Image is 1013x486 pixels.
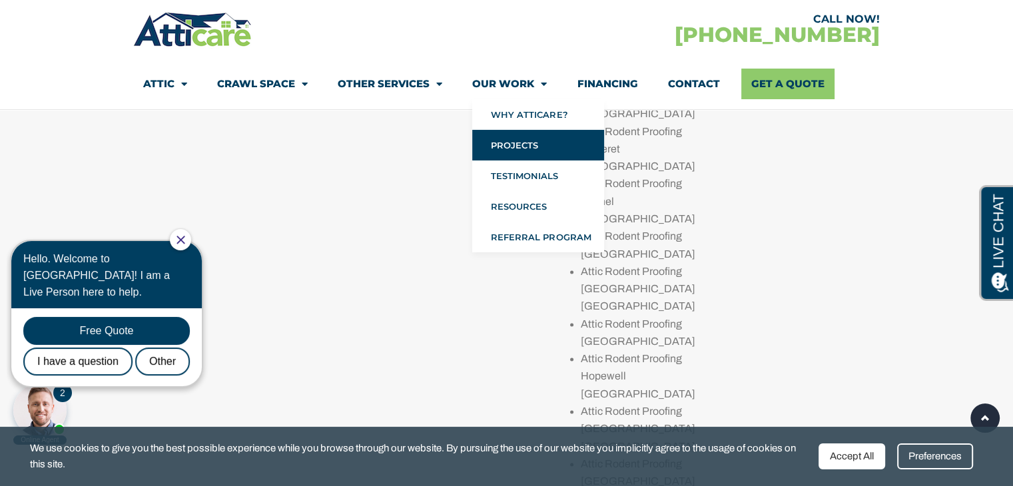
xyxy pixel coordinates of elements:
a: Attic Rodent Proofing [GEOGRAPHIC_DATA] [GEOGRAPHIC_DATA] [581,405,695,452]
nav: Menu [143,69,869,99]
a: Attic Rodent Proofing Carteret [GEOGRAPHIC_DATA] [581,126,695,172]
ul: Our Work [472,99,604,252]
a: Financing [577,69,637,99]
div: CALL NOW! [506,14,879,25]
a: Contact [667,69,719,99]
a: Other Services [338,69,442,99]
a: Resources [472,191,604,222]
a: Why Atticare? [472,99,604,130]
iframe: Chat Invitation [7,228,220,446]
span: We use cookies to give you the best possible experience while you browse through our website. By ... [30,440,809,473]
span: Opens a chat window [33,11,107,27]
a: Testimonials [472,160,604,191]
a: Get A Quote [741,69,835,99]
a: Attic Rodent Proofing [GEOGRAPHIC_DATA] [581,230,695,259]
a: Our Work [472,69,547,99]
a: Attic Rodent Proofing Hopewell [GEOGRAPHIC_DATA] [581,353,695,399]
div: Preferences [897,443,973,469]
a: Attic [143,69,187,99]
a: Attic Rodent Proofing [GEOGRAPHIC_DATA] [581,318,695,347]
a: Attic Rodent Proofing Avenel [GEOGRAPHIC_DATA] [581,178,695,224]
a: Projects [472,130,604,160]
a: Referral Program [472,222,604,252]
a: Crawl Space [217,69,308,99]
a: Attic Rodent Proofing [GEOGRAPHIC_DATA] [GEOGRAPHIC_DATA] [581,266,695,312]
div: Accept All [819,443,885,469]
